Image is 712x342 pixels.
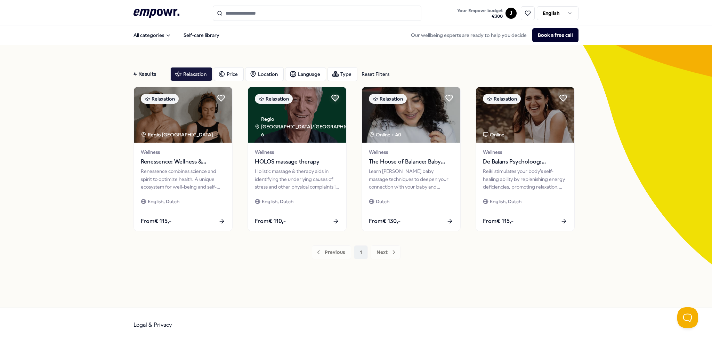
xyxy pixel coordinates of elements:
[255,115,370,138] div: Regio [GEOGRAPHIC_DATA]/[GEOGRAPHIC_DATA] + 6
[327,67,357,81] button: Type
[457,8,503,14] span: Your Empowr budget
[476,87,575,231] a: package imageRelaxationOnlineWellnessDe Balans Psycholoog: [PERSON_NAME]Reiki stimulates your bod...
[133,67,165,81] div: 4 Results
[369,157,453,166] span: The House of Balance: Baby massage at home
[245,67,284,81] button: Location
[141,148,225,156] span: Wellness
[133,321,172,328] a: Legal & Privacy
[128,28,225,42] nav: Main
[456,7,504,21] button: Your Empowr budget€300
[128,28,177,42] button: All categories
[483,157,567,166] span: De Balans Psycholoog: [PERSON_NAME]
[483,94,521,104] div: Relaxation
[376,198,389,205] span: Dutch
[285,67,326,81] button: Language
[483,131,504,138] div: Online
[148,198,179,205] span: English, Dutch
[141,167,225,191] div: Renessence combines science and spirit to optimize health. A unique ecosystem for well-being and ...
[369,217,400,226] span: From € 130,-
[214,67,244,81] button: Price
[248,87,347,231] a: package imageRelaxationRegio [GEOGRAPHIC_DATA]/[GEOGRAPHIC_DATA] + 6WellnessHOLOS massage therapy...
[457,14,503,19] span: € 300
[454,6,505,21] a: Your Empowr budget€300
[178,28,225,42] a: Self-care library
[362,87,461,231] a: package imageRelaxationOnline + 40WellnessThe House of Balance: Baby massage at homeLearn [PERSON...
[362,87,460,143] img: package image
[255,157,339,166] span: HOLOS massage therapy
[483,217,513,226] span: From € 115,-
[255,94,293,104] div: Relaxation
[262,198,293,205] span: English, Dutch
[405,28,578,42] div: Our wellbeing experts are ready to help you decide
[141,217,171,226] span: From € 115,-
[369,94,407,104] div: Relaxation
[362,70,389,78] div: Reset Filters
[677,307,698,328] iframe: Help Scout Beacon - Open
[170,67,212,81] button: Relaxation
[369,148,453,156] span: Wellness
[490,198,521,205] span: English, Dutch
[369,167,453,191] div: Learn [PERSON_NAME] baby massage techniques to deepen your connection with your baby and promote ...
[255,167,339,191] div: Holistic massage & therapy aids in identifying the underlying causes of stress and other physical...
[141,94,179,104] div: Relaxation
[483,167,567,191] div: Reiki stimulates your body's self-healing ability by replenishing energy deficiencies, promoting ...
[248,87,346,143] img: package image
[255,148,339,156] span: Wellness
[505,8,517,19] button: J
[255,217,286,226] span: From € 110,-
[532,28,578,42] button: Book a free call
[213,6,421,21] input: Search for products, categories or subcategories
[476,87,574,143] img: package image
[141,157,225,166] span: Renessence: Wellness & Mindfulness
[133,87,233,231] a: package imageRelaxationRegio [GEOGRAPHIC_DATA] WellnessRenessence: Wellness & MindfulnessRenessen...
[369,131,401,138] div: Online + 40
[483,148,567,156] span: Wellness
[134,87,232,143] img: package image
[141,131,214,138] div: Regio [GEOGRAPHIC_DATA]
